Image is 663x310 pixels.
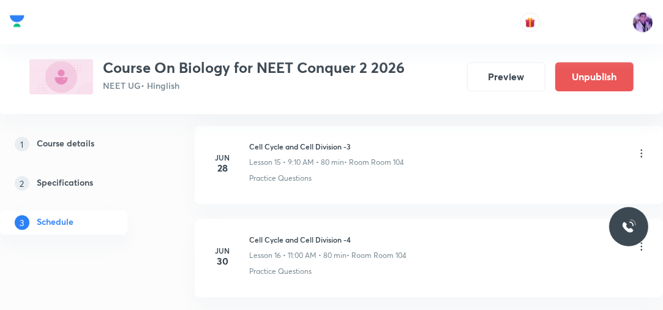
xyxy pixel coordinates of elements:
[525,17,536,28] img: avatar
[10,12,24,33] a: Company Logo
[10,12,24,30] img: Company Logo
[15,137,29,151] p: 1
[520,12,540,32] button: avatar
[555,62,634,91] button: Unpublish
[37,137,94,151] h5: Course details
[346,250,406,261] p: • Room Room 104
[249,266,312,277] p: Practice Questions
[103,59,405,77] h3: Course On Biology for NEET Conquer 2 2026
[249,234,406,245] h6: Cell Cycle and Cell Division -4
[621,219,636,234] img: ttu
[210,152,234,163] h6: Jun
[249,250,346,261] p: Lesson 16 • 11:00 AM • 80 min
[37,215,73,230] h5: Schedule
[37,176,93,191] h5: Specifications
[467,62,545,91] button: Preview
[344,157,404,168] p: • Room Room 104
[249,173,312,184] p: Practice Questions
[210,256,234,266] h4: 30
[29,59,93,94] img: FC7E9FF7-F571-41FE-967E-1DDDFF2D2A90_plus.png
[210,163,234,173] h4: 28
[249,157,344,168] p: Lesson 15 • 9:10 AM • 80 min
[210,245,234,256] h6: Jun
[632,12,653,32] img: preeti Tripathi
[15,215,29,230] p: 3
[103,79,405,92] p: NEET UG • Hinglish
[15,176,29,191] p: 2
[249,141,404,152] h6: Cell Cycle and Cell Division -3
